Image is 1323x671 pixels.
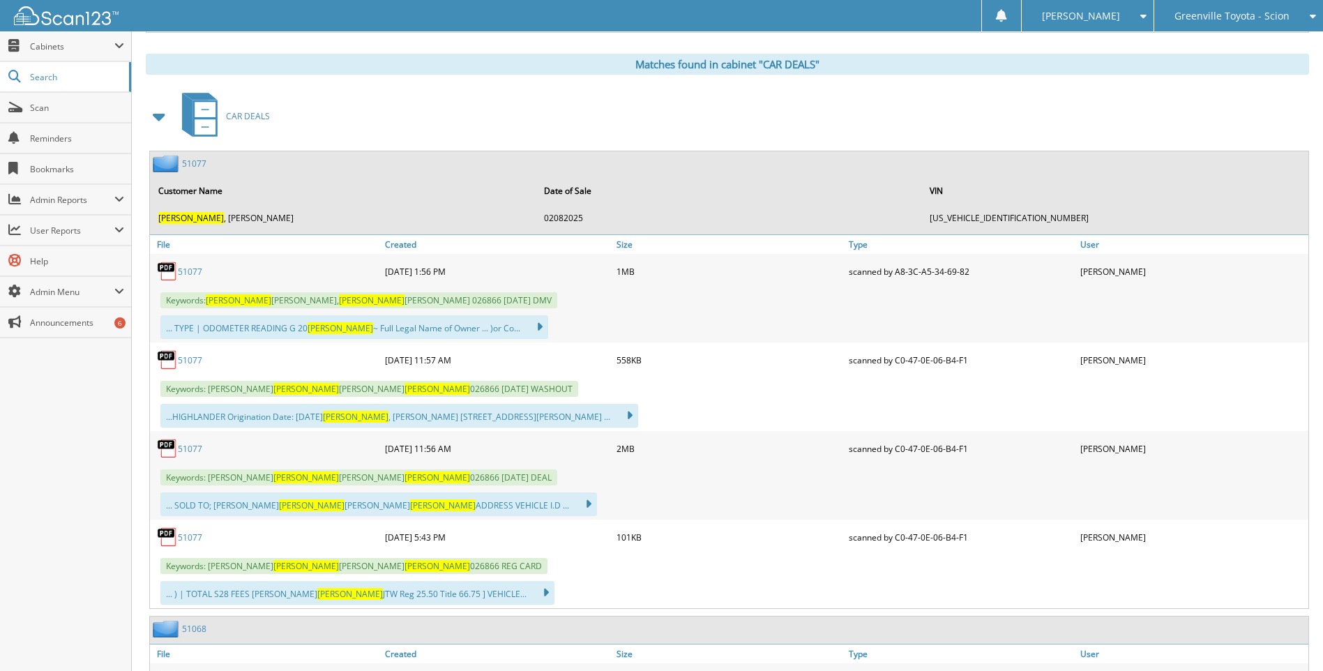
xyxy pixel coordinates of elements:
[151,206,536,229] td: , [PERSON_NAME]
[317,588,383,600] span: [PERSON_NAME]
[308,322,373,334] span: [PERSON_NAME]
[381,435,613,462] div: [DATE] 11:56 AM
[845,235,1077,254] a: Type
[150,644,381,663] a: File
[157,438,178,459] img: PDF.png
[613,644,845,663] a: Size
[30,102,124,114] span: Scan
[206,294,271,306] span: [PERSON_NAME]
[178,531,202,543] a: 51077
[30,40,114,52] span: Cabinets
[1077,435,1308,462] div: [PERSON_NAME]
[153,155,182,172] img: folder2.png
[30,255,124,267] span: Help
[157,349,178,370] img: PDF.png
[381,523,613,551] div: [DATE] 5:43 PM
[845,346,1077,374] div: scanned by C0-47-0E-06-B4-F1
[158,212,224,224] span: [PERSON_NAME]
[323,411,388,423] span: [PERSON_NAME]
[381,257,613,285] div: [DATE] 1:56 PM
[160,292,557,308] span: Keywords: [PERSON_NAME], [PERSON_NAME] 026866 [DATE] DMV
[146,54,1309,75] div: Matches found in cabinet "CAR DEALS"
[537,176,921,205] th: Date of Sale
[160,581,554,605] div: ... ) | TOTAL S28 FEES [PERSON_NAME] JTW Reg 25.50 Title 66.75 ] VEHICLE...
[923,176,1307,205] th: VIN
[273,560,339,572] span: [PERSON_NAME]
[845,257,1077,285] div: scanned by A8-3C-A5-34-69-82
[182,623,206,635] a: 51068
[613,346,845,374] div: 558KB
[30,194,114,206] span: Admin Reports
[30,133,124,144] span: Reminders
[1077,235,1308,254] a: User
[1253,604,1323,671] iframe: Chat Widget
[153,620,182,638] img: folder2.png
[381,644,613,663] a: Created
[178,354,202,366] a: 51077
[30,317,124,329] span: Announcements
[405,472,470,483] span: [PERSON_NAME]
[613,257,845,285] div: 1MB
[1042,12,1120,20] span: [PERSON_NAME]
[1077,257,1308,285] div: [PERSON_NAME]
[381,346,613,374] div: [DATE] 11:57 AM
[174,89,270,144] a: CAR DEALS
[114,317,126,329] div: 6
[613,235,845,254] a: Size
[157,527,178,548] img: PDF.png
[1077,523,1308,551] div: [PERSON_NAME]
[160,469,557,485] span: Keywords: [PERSON_NAME] [PERSON_NAME] 026866 [DATE] DEAL
[30,225,114,236] span: User Reports
[30,163,124,175] span: Bookmarks
[410,499,476,511] span: [PERSON_NAME]
[160,404,638,428] div: ...HIGHLANDER Origination Date: [DATE] , [PERSON_NAME] [STREET_ADDRESS][PERSON_NAME] ...
[1077,644,1308,663] a: User
[157,261,178,282] img: PDF.png
[160,492,597,516] div: ... SOLD TO; [PERSON_NAME] [PERSON_NAME] ADDRESS VEHICLE I.D ...
[339,294,405,306] span: [PERSON_NAME]
[273,383,339,395] span: [PERSON_NAME]
[150,235,381,254] a: File
[14,6,119,25] img: scan123-logo-white.svg
[923,206,1307,229] td: [US_VEHICLE_IDENTIFICATION_NUMBER]
[279,499,345,511] span: [PERSON_NAME]
[1174,12,1290,20] span: Greenville Toyota - Scion
[537,206,921,229] td: 02082025
[30,71,122,83] span: Search
[226,110,270,122] span: CAR DEALS
[160,315,548,339] div: ... TYPE | ODOMETER READING G 20 ~ Full Legal Name of Owner ... )or Co...
[405,560,470,572] span: [PERSON_NAME]
[178,443,202,455] a: 51077
[845,435,1077,462] div: scanned by C0-47-0E-06-B4-F1
[1077,346,1308,374] div: [PERSON_NAME]
[845,523,1077,551] div: scanned by C0-47-0E-06-B4-F1
[160,381,578,397] span: Keywords: [PERSON_NAME] [PERSON_NAME] 026866 [DATE] WASHOUT
[613,435,845,462] div: 2MB
[381,235,613,254] a: Created
[160,558,547,574] span: Keywords: [PERSON_NAME] [PERSON_NAME] 026866 REG CARD
[151,176,536,205] th: Customer Name
[613,523,845,551] div: 101KB
[845,644,1077,663] a: Type
[182,158,206,169] a: 51077
[273,472,339,483] span: [PERSON_NAME]
[30,286,114,298] span: Admin Menu
[178,266,202,278] a: 51077
[405,383,470,395] span: [PERSON_NAME]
